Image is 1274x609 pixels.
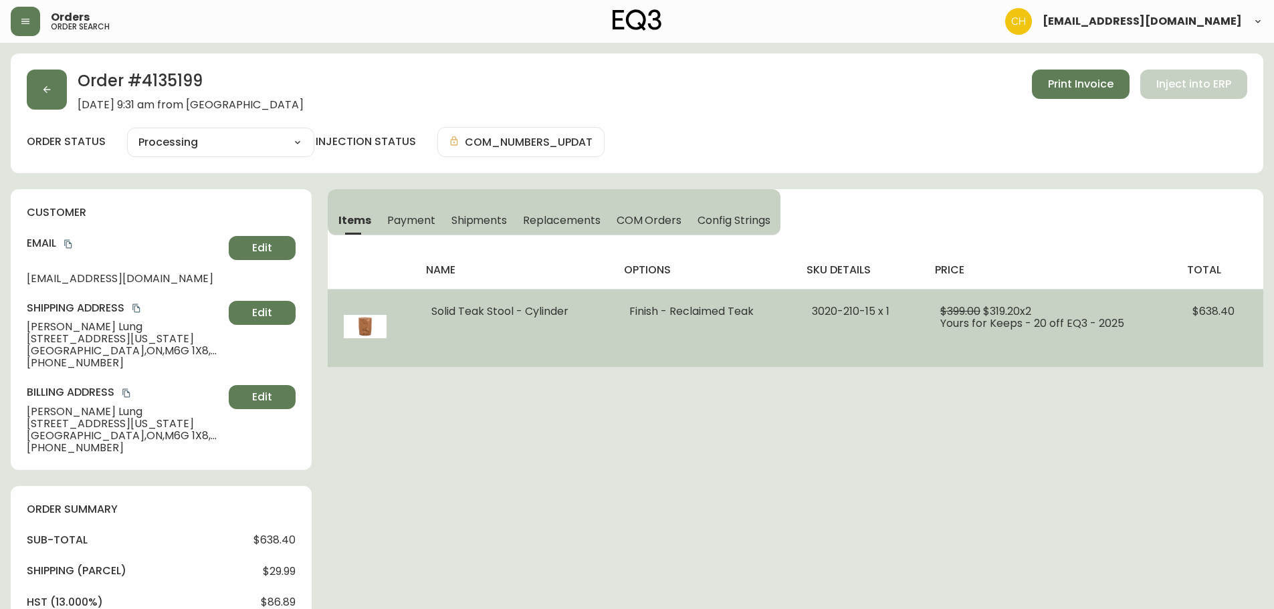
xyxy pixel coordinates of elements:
span: [GEOGRAPHIC_DATA] , ON , M6G 1X8 , CA [27,345,223,357]
span: Edit [252,390,272,404]
img: logo [613,9,662,31]
span: Replacements [523,213,600,227]
button: copy [62,237,75,251]
span: $638.40 [1192,303,1235,319]
span: Edit [252,306,272,320]
button: copy [120,386,133,400]
h4: sub-total [27,533,88,547]
span: [STREET_ADDRESS][US_STATE] [27,333,223,345]
span: $399.00 [940,303,980,319]
span: COM Orders [617,213,682,227]
span: [PHONE_NUMBER] [27,357,223,369]
h4: price [935,263,1166,277]
span: Payment [387,213,435,227]
span: Print Invoice [1048,77,1113,92]
span: [PERSON_NAME] Lung [27,406,223,418]
h4: name [426,263,603,277]
button: Print Invoice [1032,70,1130,99]
button: Edit [229,301,296,325]
img: 3020-207-15-400-1-ckj1l84dy3rq701744ssypr6b.jpg [344,306,387,348]
span: [EMAIL_ADDRESS][DOMAIN_NAME] [27,273,223,285]
h4: Billing Address [27,385,223,400]
h4: options [624,263,785,277]
h4: order summary [27,502,296,517]
h4: Email [27,236,223,251]
span: 3020-210-15 x 1 [812,303,889,319]
span: [PHONE_NUMBER] [27,442,223,454]
span: $319.20 x 2 [983,303,1031,319]
span: [GEOGRAPHIC_DATA] , ON , M6G 1X8 , CA [27,430,223,442]
h4: total [1187,263,1253,277]
button: Edit [229,385,296,409]
h2: Order # 4135199 [78,70,304,99]
span: Shipments [451,213,508,227]
h5: order search [51,23,110,31]
button: copy [130,301,143,315]
h4: Shipping ( Parcel ) [27,564,126,578]
span: Solid Teak Stool - Cylinder [431,303,568,319]
span: Orders [51,12,90,23]
h4: customer [27,205,296,220]
span: Config Strings [698,213,770,227]
span: [EMAIL_ADDRESS][DOMAIN_NAME] [1043,16,1242,27]
span: [STREET_ADDRESS][US_STATE] [27,418,223,430]
button: Edit [229,236,296,260]
h4: sku details [807,263,914,277]
span: [DATE] 9:31 am from [GEOGRAPHIC_DATA] [78,99,304,111]
span: $29.99 [263,566,296,578]
h4: injection status [316,134,416,149]
span: Items [338,213,371,227]
span: $638.40 [253,534,296,546]
span: Edit [252,241,272,255]
label: order status [27,134,106,149]
span: [PERSON_NAME] Lung [27,321,223,333]
span: $86.89 [261,596,296,608]
li: Finish - Reclaimed Teak [629,306,780,318]
img: 6288462cea190ebb98a2c2f3c744dd7e [1005,8,1032,35]
h4: Shipping Address [27,301,223,316]
span: Yours for Keeps - 20 off EQ3 - 2025 [940,316,1124,331]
